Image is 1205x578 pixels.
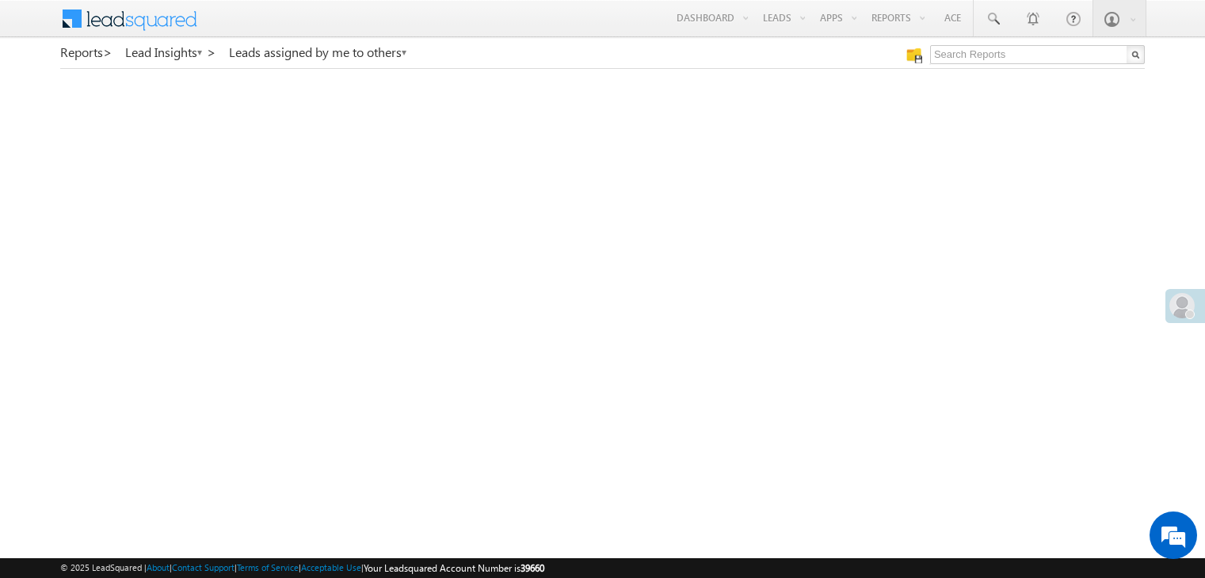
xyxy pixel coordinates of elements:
[60,561,544,576] span: © 2025 LeadSquared | | | | |
[906,48,922,63] img: Manage all your saved reports!
[229,45,408,59] a: Leads assigned by me to others
[103,43,112,61] span: >
[125,45,216,59] a: Lead Insights >
[521,562,544,574] span: 39660
[207,43,216,61] span: >
[237,562,299,572] a: Terms of Service
[60,45,112,59] a: Reports>
[147,562,170,572] a: About
[930,45,1145,64] input: Search Reports
[364,562,544,574] span: Your Leadsquared Account Number is
[172,562,235,572] a: Contact Support
[301,562,361,572] a: Acceptable Use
